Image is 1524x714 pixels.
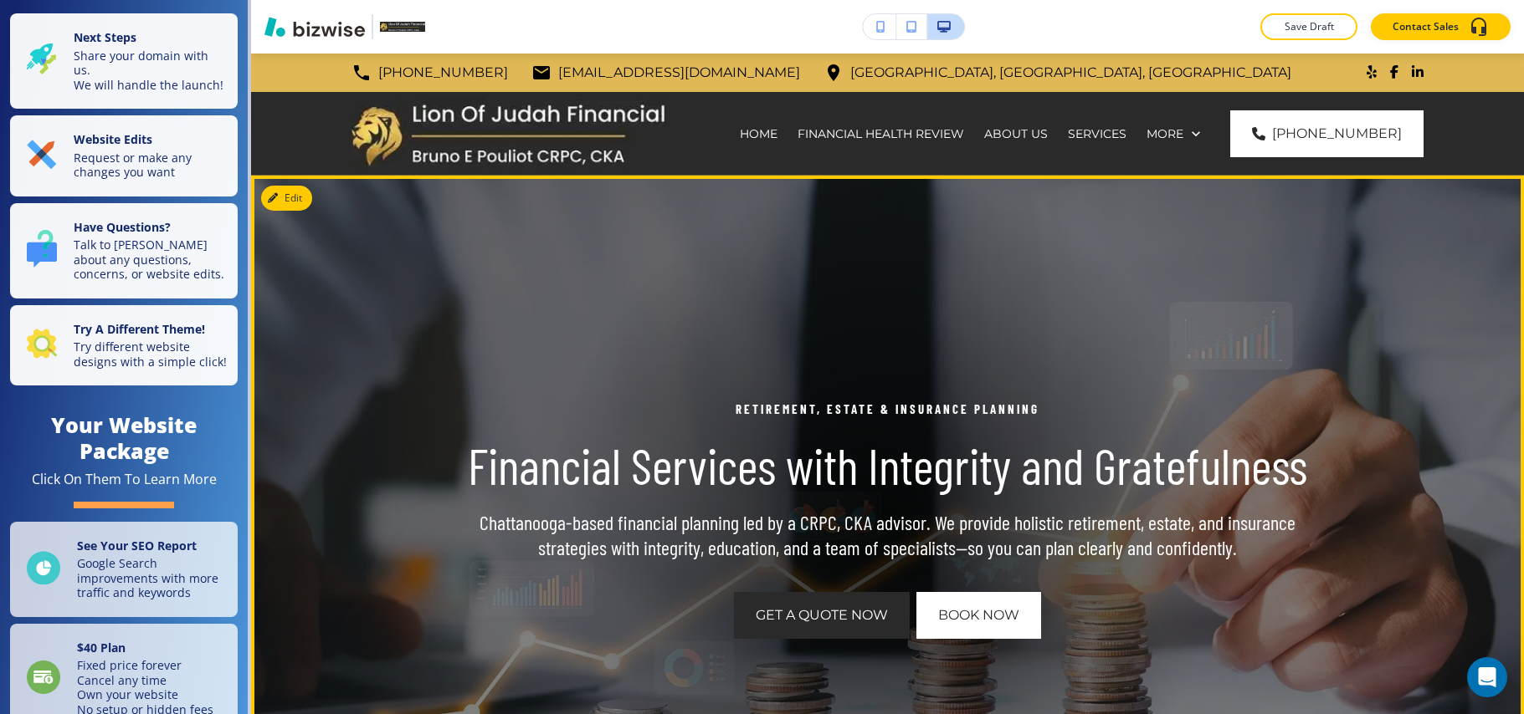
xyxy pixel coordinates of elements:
p: [PHONE_NUMBER] [378,60,508,85]
p: Share your domain with us. We will handle the launch! [74,48,228,93]
p: Talk to [PERSON_NAME] about any questions, concerns, or website edits. [74,237,228,282]
strong: See Your SEO Report [77,538,197,553]
p: More [1147,125,1183,142]
img: Your Logo [380,22,425,32]
span: Book Now [938,605,1019,625]
div: Click On Them To Learn More [32,471,217,488]
button: Contact Sales [1371,13,1511,40]
p: Try different website designs with a simple click! [74,339,228,369]
p: [GEOGRAPHIC_DATA], [GEOGRAPHIC_DATA], [GEOGRAPHIC_DATA] [850,60,1291,85]
span: Get A Quote Now [756,605,888,625]
strong: Next Steps [74,29,136,45]
strong: $ 40 Plan [77,640,126,655]
a: [EMAIL_ADDRESS][DOMAIN_NAME] [531,60,800,85]
img: Lion Of Judah Financial [351,98,666,168]
span: [PHONE_NUMBER] [1272,124,1402,144]
p: Contact Sales [1393,19,1459,34]
img: Bizwise Logo [264,17,365,37]
strong: Have Questions? [74,219,171,235]
button: Website EditsRequest or make any changes you want [10,115,238,196]
button: Next StepsShare your domain with us.We will handle the launch! [10,13,238,109]
a: [GEOGRAPHIC_DATA], [GEOGRAPHIC_DATA], [GEOGRAPHIC_DATA] [824,60,1291,85]
p: Request or make any changes you want [74,150,228,180]
strong: Website Edits [74,131,152,147]
h4: Your Website Package [10,412,238,464]
p: Chattanooga-based financial planning led by a CRPC, CKA advisor. We provide holistic retirement, ... [447,510,1328,560]
p: Financial Health Review [798,125,964,142]
a: See Your SEO ReportGoogle Search improvements with more traffic and keywords [10,522,238,617]
p: ABOUT US [984,125,1048,142]
button: Try A Different Theme!Try different website designs with a simple click! [10,305,238,386]
button: Edit [261,186,312,211]
p: Retirement, Estate & Insurance Planning [447,399,1328,419]
button: Get A Quote Now [734,592,910,639]
h1: Financial Services with Integrity and Gratefulness [447,436,1328,495]
div: Open Intercom Messenger [1467,657,1507,697]
strong: Try A Different Theme! [74,321,205,337]
button: Book Now [916,592,1041,639]
p: SERVICES [1068,125,1126,142]
a: [PHONE_NUMBER] [1230,110,1424,157]
a: [PHONE_NUMBER] [351,60,508,85]
p: Google Search improvements with more traffic and keywords [77,556,228,600]
button: Have Questions?Talk to [PERSON_NAME] about any questions, concerns, or website edits. [10,203,238,298]
p: Save Draft [1282,19,1336,34]
p: [EMAIL_ADDRESS][DOMAIN_NAME] [558,60,800,85]
button: Save Draft [1260,13,1357,40]
p: HOME [740,125,777,142]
